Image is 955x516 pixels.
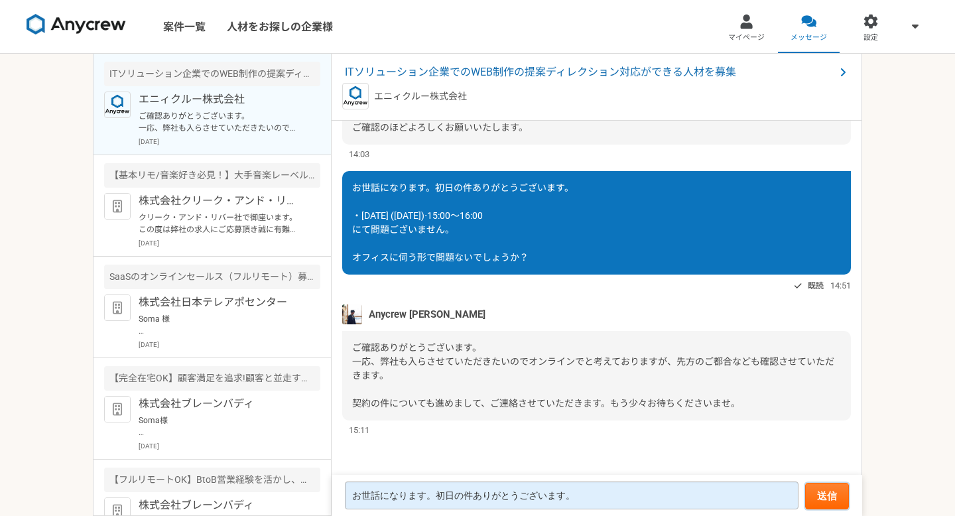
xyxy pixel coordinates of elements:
p: 株式会社ブレーンバディ [139,497,302,513]
div: 【完全在宅OK】顧客満足を追求!顧客と並走するCS募集! [104,366,320,391]
span: マイページ [728,32,765,43]
p: 株式会社クリーク・アンド・リバー社 [139,193,302,209]
p: [DATE] [139,340,320,350]
img: default_org_logo-42cde973f59100197ec2c8e796e4974ac8490bb5b08a0eb061ff975e4574aa76.png [104,193,131,220]
div: ITソリューション企業でのWEB制作の提案ディレクション対応ができる人材を募集 [104,62,320,86]
span: 15:11 [349,424,369,436]
p: ご確認ありがとうございます。 一応、弊社も入らさせていただきたいのでオンラインでと考えておりますが、先方のご都合なども確認させていただきます。 契約の件についても進めまして、ご連絡させていただき... [139,110,302,134]
span: 設定 [863,32,878,43]
span: 既読 [808,278,824,294]
img: default_org_logo-42cde973f59100197ec2c8e796e4974ac8490bb5b08a0eb061ff975e4574aa76.png [104,294,131,321]
p: Soma様 お世話になっております。 株式会社ブレーンバディ採用担当です。 この度は、数ある企業の中から弊社に興味を持っていただき、誠にありがとうございます。 社内で慎重に選考した結果、誠に残念... [139,415,302,438]
p: エニィクルー株式会社 [374,90,467,103]
img: default_org_logo-42cde973f59100197ec2c8e796e4974ac8490bb5b08a0eb061ff975e4574aa76.png [104,396,131,422]
p: 株式会社ブレーンバディ [139,396,302,412]
div: SaaSのオンラインセールス（フルリモート）募集 [104,265,320,289]
span: お世話になります。初日の件ありがとうございます。 ・[DATE] ([DATE])⋅15:00～16:00 にて問題ございません。 オフィスに伺う形で問題ないでしょうか？ [352,182,574,263]
span: Anycrew [PERSON_NAME] [369,307,485,322]
p: [DATE] [139,441,320,451]
span: ご確認ありがとうございます。 一応、弊社も入らさせていただきたいのでオンラインでと考えておりますが、先方のご都合なども確認させていただきます。 契約の件についても進めまして、ご連絡させていただき... [352,342,834,409]
button: 送信 [805,483,849,509]
p: Soma 様 お世話になっております。 ご対応いただきありがとうございます。 面談はtimerexよりお送りしておりますGoogle meetのURLからご入室ください。 当日はどうぞよろしくお... [139,313,302,337]
img: 8DqYSo04kwAAAAASUVORK5CYII= [27,14,126,35]
p: [DATE] [139,238,320,248]
p: エニィクルー株式会社 [139,92,302,107]
img: logo_text_blue_01.png [104,92,131,118]
span: ITソリューション企業でのWEB制作の提案ディレクション対応ができる人材を募集 [345,64,835,80]
img: logo_text_blue_01.png [342,83,369,109]
div: 【基本リモ/音楽好き必見！】大手音楽レーベルの映像マスター進行管理オペレーター [104,163,320,188]
div: 【フルリモートOK】BtoB営業経験を活かし、戦略的ISとして活躍! [104,468,320,492]
span: メッセージ [791,32,827,43]
p: [DATE] [139,137,320,147]
span: 14:03 [349,148,369,161]
span: 14:51 [830,279,851,292]
p: 株式会社日本テレアポセンター [139,294,302,310]
p: クリーク・アンド・リバー社で御座います。 この度は弊社の求人にご応募頂き誠に有難う御座います。 ご応募頂いた内容の詳細を確認し、 追って返答させて頂ければと存じます。 恐れ入りますが、返答まで今... [139,212,302,235]
img: tomoya_yamashita.jpeg [342,304,362,324]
